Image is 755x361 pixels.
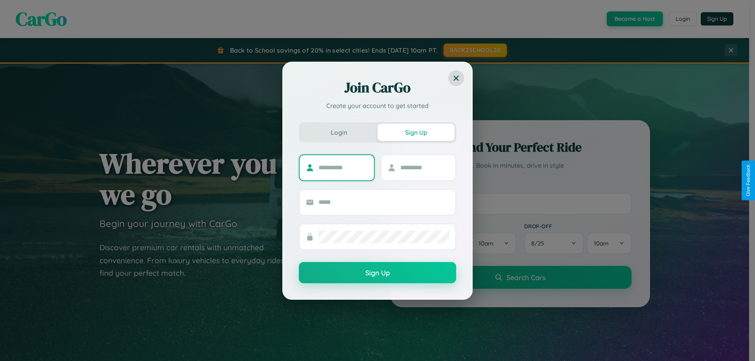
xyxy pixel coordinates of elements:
[299,101,456,110] p: Create your account to get started
[300,124,377,141] button: Login
[299,78,456,97] h2: Join CarGo
[746,165,751,196] div: Give Feedback
[299,262,456,283] button: Sign Up
[377,124,455,141] button: Sign Up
